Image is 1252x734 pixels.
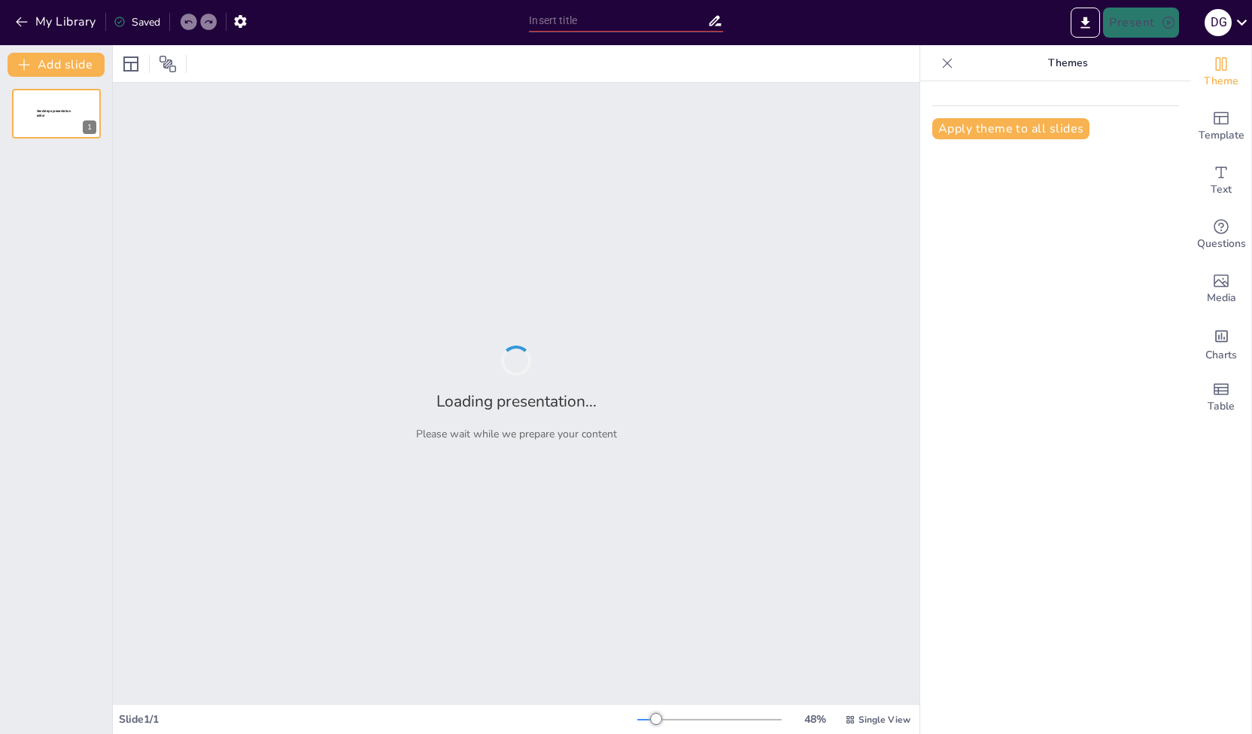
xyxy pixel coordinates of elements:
div: 48 % [797,712,833,726]
span: Questions [1197,236,1246,252]
div: D G [1205,9,1232,36]
input: Insert title [529,10,707,32]
span: Theme [1204,73,1238,90]
span: Charts [1205,347,1237,364]
div: Add a table [1191,370,1251,425]
span: Media [1207,290,1236,306]
div: Saved [114,15,160,29]
button: Present [1103,8,1178,38]
span: Table [1208,398,1235,415]
span: Sendsteps presentation editor [37,109,71,117]
div: Layout [119,52,143,76]
div: Change the overall theme [1191,45,1251,99]
span: Single View [858,714,910,726]
div: Add images, graphics, shapes or video [1191,262,1251,316]
h2: Loading presentation... [436,391,597,412]
div: Add charts and graphs [1191,316,1251,370]
div: Add text boxes [1191,154,1251,208]
span: Text [1211,181,1232,198]
div: Slide 1 / 1 [119,712,637,726]
div: Add ready made slides [1191,99,1251,154]
div: Get real-time input from your audience [1191,208,1251,262]
button: My Library [11,10,102,34]
div: 1 [83,120,96,134]
div: 1 [12,89,101,139]
button: Apply theme to all slides [932,118,1089,139]
span: Position [159,55,177,73]
p: Please wait while we prepare your content [416,427,617,441]
span: Template [1199,127,1244,144]
button: Export to PowerPoint [1071,8,1100,38]
button: Add slide [8,53,105,77]
button: D G [1205,8,1232,38]
p: Themes [959,45,1176,81]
